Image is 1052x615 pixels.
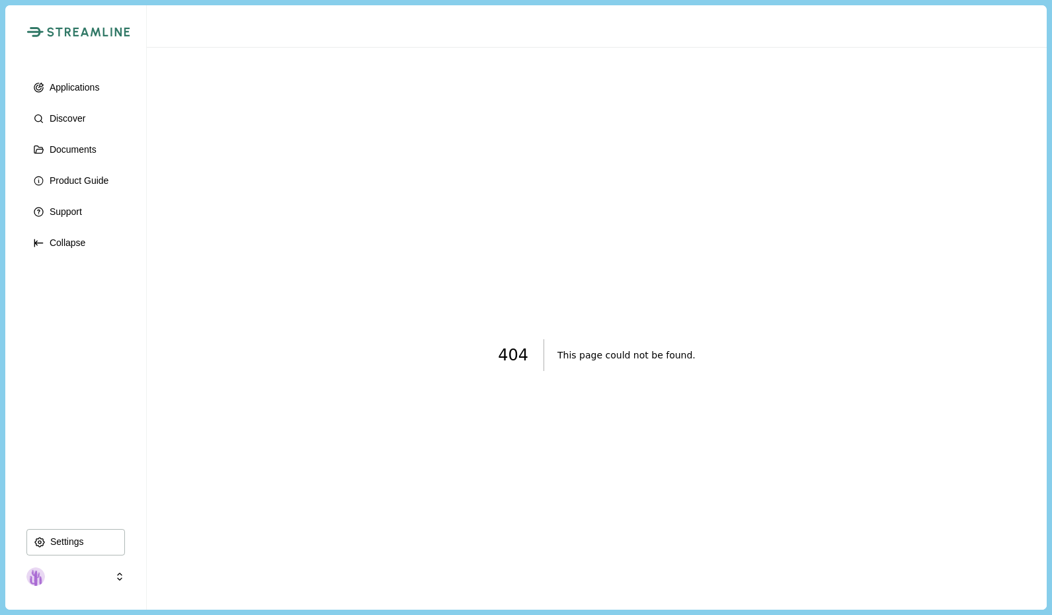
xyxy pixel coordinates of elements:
[26,26,125,37] a: Streamline Climate LogoStreamline Climate Logo
[26,198,125,225] button: Support
[45,206,82,218] p: Support
[45,113,85,124] p: Discover
[26,567,45,586] img: profile picture
[46,536,84,548] p: Settings
[26,105,125,132] button: Discover
[26,167,125,194] button: Product Guide
[45,237,85,249] p: Collapse
[47,27,130,37] img: Streamline Climate Logo
[26,136,125,163] button: Documents
[26,74,125,101] button: Applications
[45,82,100,93] p: Applications
[26,229,125,256] button: Expand
[26,26,43,37] img: Streamline Climate Logo
[45,144,97,155] p: Documents
[45,175,109,186] p: Product Guide
[26,529,125,560] a: Settings
[557,346,696,364] h2: This page could not be found .
[498,339,544,371] h1: 404
[26,529,125,555] button: Settings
